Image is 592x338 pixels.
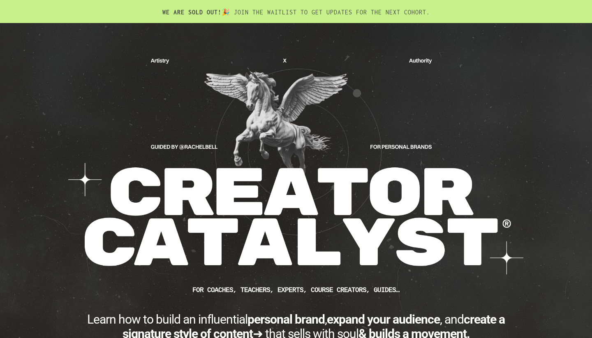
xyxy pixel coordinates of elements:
b: personal brand [247,312,325,326]
h2: 🎉 JOIN THE WAITLIST TO GET UPDATES FOR THE NEXT COHORT. [70,8,522,23]
b: FOR Coaches, teachers, experts, course creators, guides… [192,286,400,294]
b: WE ARE SOLD OUT! [162,9,222,16]
b: expand your audience [327,312,440,326]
